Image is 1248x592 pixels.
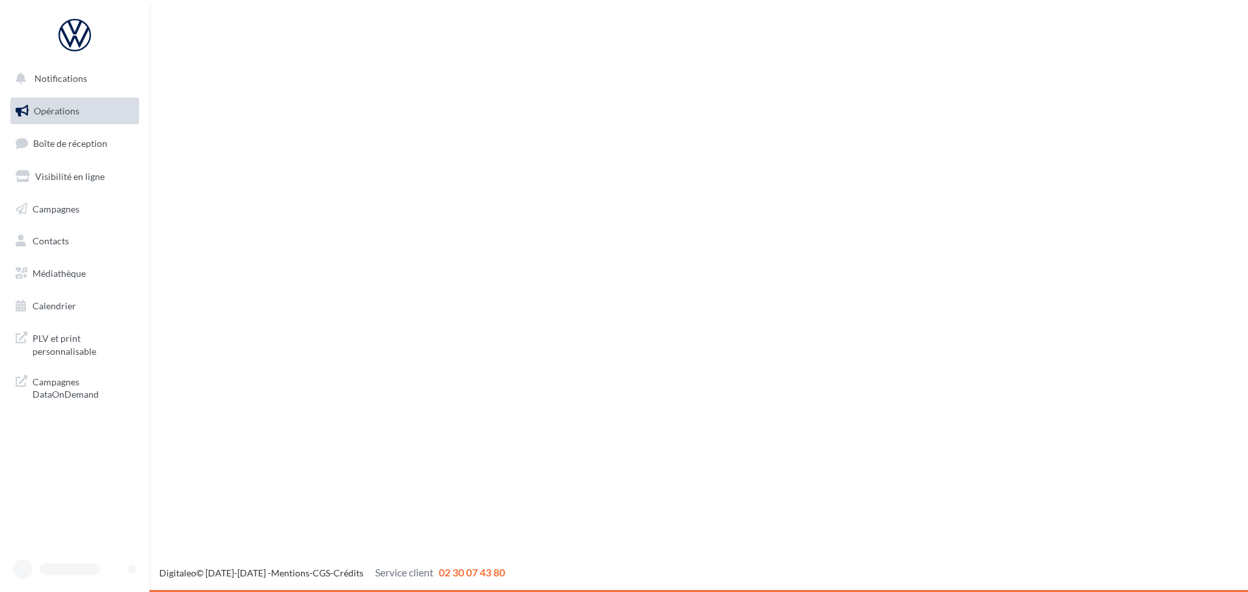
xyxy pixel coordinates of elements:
a: Campagnes [8,196,142,223]
a: Boîte de réception [8,129,142,157]
a: Médiathèque [8,260,142,287]
a: Opérations [8,97,142,125]
span: Contacts [32,235,69,246]
a: Contacts [8,227,142,255]
span: PLV et print personnalisable [32,329,134,357]
span: Calendrier [32,300,76,311]
span: Opérations [34,105,79,116]
span: Notifications [34,73,87,84]
span: Campagnes [32,203,79,214]
span: © [DATE]-[DATE] - - - [159,567,505,578]
span: Boîte de réception [33,138,107,149]
span: Médiathèque [32,268,86,279]
span: Campagnes DataOnDemand [32,373,134,401]
a: Crédits [333,567,363,578]
a: PLV et print personnalisable [8,324,142,363]
span: Visibilité en ligne [35,171,105,182]
a: Visibilité en ligne [8,163,142,190]
a: CGS [313,567,330,578]
a: Mentions [271,567,309,578]
a: Campagnes DataOnDemand [8,368,142,406]
a: Digitaleo [159,567,196,578]
span: Service client [375,566,434,578]
button: Notifications [8,65,136,92]
a: Calendrier [8,292,142,320]
span: 02 30 07 43 80 [439,566,505,578]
